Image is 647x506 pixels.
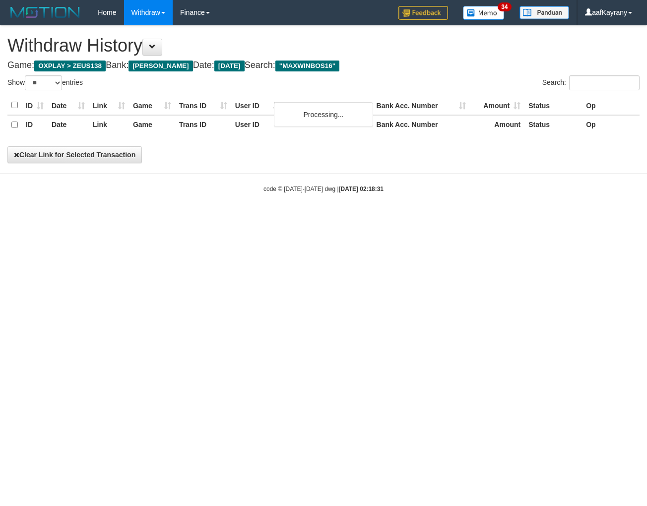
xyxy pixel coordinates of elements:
[524,115,582,134] th: Status
[231,96,284,115] th: User ID
[7,61,640,70] h4: Game: Bank: Date: Search:
[129,96,175,115] th: Game
[22,96,48,115] th: ID
[463,6,505,20] img: Button%20Memo.svg
[524,96,582,115] th: Status
[582,115,640,134] th: Op
[373,96,470,115] th: Bank Acc. Number
[470,96,524,115] th: Amount
[34,61,106,71] span: OXPLAY > ZEUS138
[274,102,373,127] div: Processing...
[48,96,89,115] th: Date
[7,75,83,90] label: Show entries
[569,75,640,90] input: Search:
[339,186,384,192] strong: [DATE] 02:18:31
[519,6,569,19] img: panduan.png
[22,115,48,134] th: ID
[470,115,524,134] th: Amount
[7,36,640,56] h1: Withdraw History
[498,2,511,11] span: 34
[582,96,640,115] th: Op
[25,75,62,90] select: Showentries
[129,115,175,134] th: Game
[284,96,373,115] th: Bank Acc. Name
[48,115,89,134] th: Date
[89,96,129,115] th: Link
[263,186,384,192] small: code © [DATE]-[DATE] dwg |
[89,115,129,134] th: Link
[542,75,640,90] label: Search:
[398,6,448,20] img: Feedback.jpg
[175,96,231,115] th: Trans ID
[275,61,340,71] span: "MAXWINBOS16"
[214,61,245,71] span: [DATE]
[175,115,231,134] th: Trans ID
[231,115,284,134] th: User ID
[129,61,193,71] span: [PERSON_NAME]
[7,146,142,163] button: Clear Link for Selected Transaction
[373,115,470,134] th: Bank Acc. Number
[7,5,83,20] img: MOTION_logo.png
